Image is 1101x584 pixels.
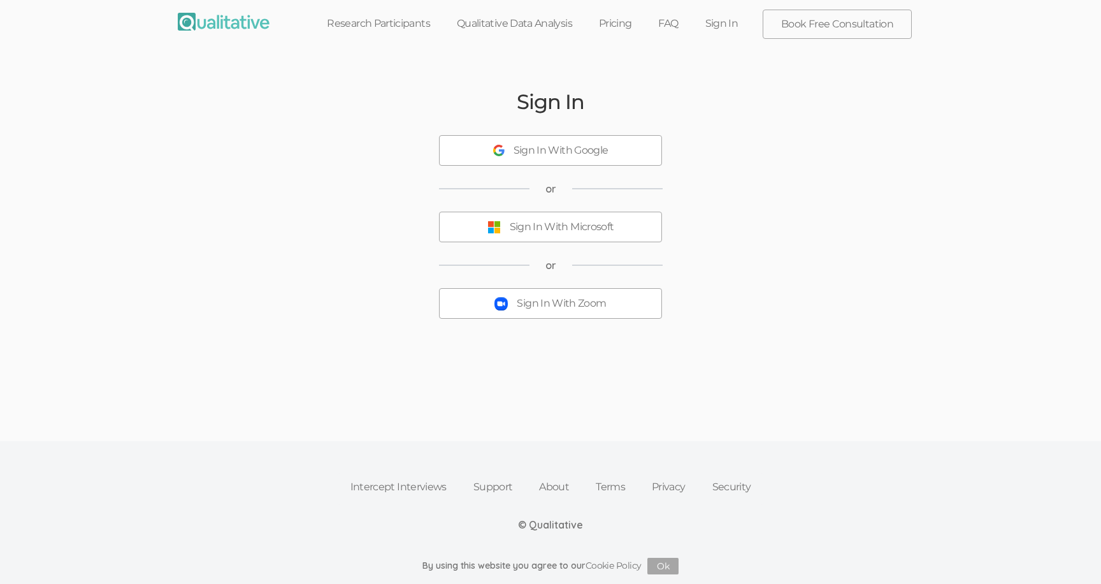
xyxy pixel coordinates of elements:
[439,212,662,242] button: Sign In With Microsoft
[699,473,765,501] a: Security
[443,10,586,38] a: Qualitative Data Analysis
[439,288,662,319] button: Sign In With Zoom
[586,560,642,571] a: Cookie Policy
[526,473,582,501] a: About
[510,220,614,235] div: Sign In With Microsoft
[645,10,691,38] a: FAQ
[647,558,679,574] button: Ok
[422,558,679,574] div: By using this website you agree to our
[586,10,645,38] a: Pricing
[692,10,752,38] a: Sign In
[582,473,638,501] a: Terms
[514,143,608,158] div: Sign In With Google
[493,145,505,156] img: Sign In With Google
[494,297,508,310] img: Sign In With Zoom
[545,258,556,273] span: or
[517,296,606,311] div: Sign In With Zoom
[313,10,443,38] a: Research Participants
[545,182,556,196] span: or
[638,473,699,501] a: Privacy
[517,91,584,113] h2: Sign In
[460,473,526,501] a: Support
[763,10,911,38] a: Book Free Consultation
[178,13,270,31] img: Qualitative
[518,518,583,532] div: © Qualitative
[487,221,501,234] img: Sign In With Microsoft
[337,473,460,501] a: Intercept Interviews
[439,135,662,166] button: Sign In With Google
